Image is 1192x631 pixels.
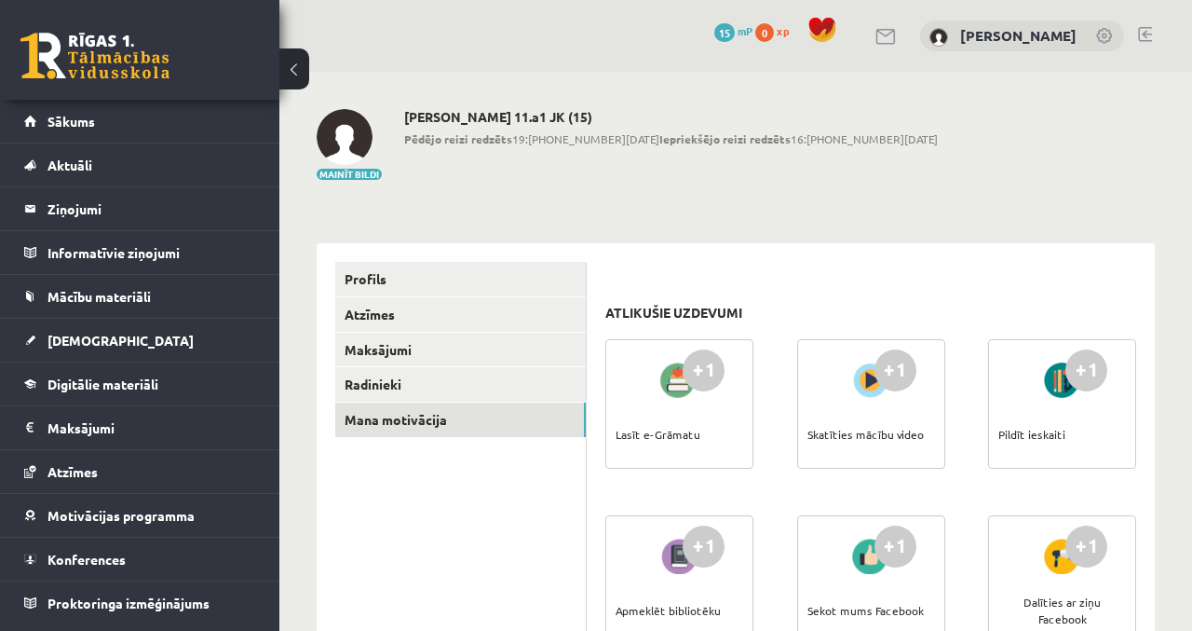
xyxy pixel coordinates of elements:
a: Motivācijas programma [24,494,256,537]
a: Profils [335,262,586,296]
legend: Maksājumi [47,406,256,449]
span: Atzīmes [47,463,98,480]
a: Informatīvie ziņojumi [24,231,256,274]
div: +1 [874,350,916,391]
a: 15 mP [714,23,752,38]
span: 0 [755,23,774,42]
b: Pēdējo reizi redzēts [404,131,512,146]
a: Atzīmes [335,297,586,332]
legend: Ziņojumi [47,187,256,230]
span: Proktoringa izmēģinājums [47,595,210,611]
a: Sākums [24,100,256,143]
div: +1 [1065,350,1107,391]
span: Digitālie materiāli [47,376,158,392]
a: Proktoringa izmēģinājums [24,582,256,624]
span: mP [738,23,752,38]
h2: [PERSON_NAME] 11.a1 JK (15) [404,109,938,125]
a: Digitālie materiāli [24,363,256,405]
a: Radinieki [335,367,586,402]
span: 19:[PHONE_NUMBER][DATE] 16:[PHONE_NUMBER][DATE] [404,130,938,147]
div: +1 [1065,526,1107,568]
div: Pildīt ieskaiti [998,402,1065,467]
a: Mana motivācija [335,403,586,437]
span: Motivācijas programma [47,507,195,524]
span: Mācību materiāli [47,288,151,305]
div: +1 [683,526,725,568]
a: Atzīmes [24,450,256,493]
div: +1 [683,350,725,391]
span: Aktuāli [47,157,92,173]
span: Konferences [47,551,126,568]
a: Maksājumi [24,406,256,449]
a: 0 xp [755,23,798,38]
div: Lasīt e-Grāmatu [616,402,700,467]
a: [DEMOGRAPHIC_DATA] [24,319,256,362]
a: Ziņojumi [24,187,256,230]
a: Maksājumi [335,333,586,367]
a: Konferences [24,538,256,581]
img: Agata Kapisterņicka [317,109,372,165]
a: [PERSON_NAME] [960,26,1077,45]
span: Sākums [47,113,95,130]
span: 15 [714,23,735,42]
a: Rīgas 1. Tālmācības vidusskola [20,33,169,79]
span: xp [777,23,789,38]
span: [DEMOGRAPHIC_DATA] [47,332,194,349]
div: +1 [874,526,916,568]
button: Mainīt bildi [317,169,382,180]
div: Skatīties mācību video [807,402,924,467]
a: Aktuāli [24,144,256,186]
legend: Informatīvie ziņojumi [47,231,256,274]
img: Agata Kapisterņicka [929,28,948,47]
b: Iepriekšējo reizi redzēts [659,131,791,146]
a: Mācību materiāli [24,275,256,318]
h3: Atlikušie uzdevumi [605,305,742,321]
